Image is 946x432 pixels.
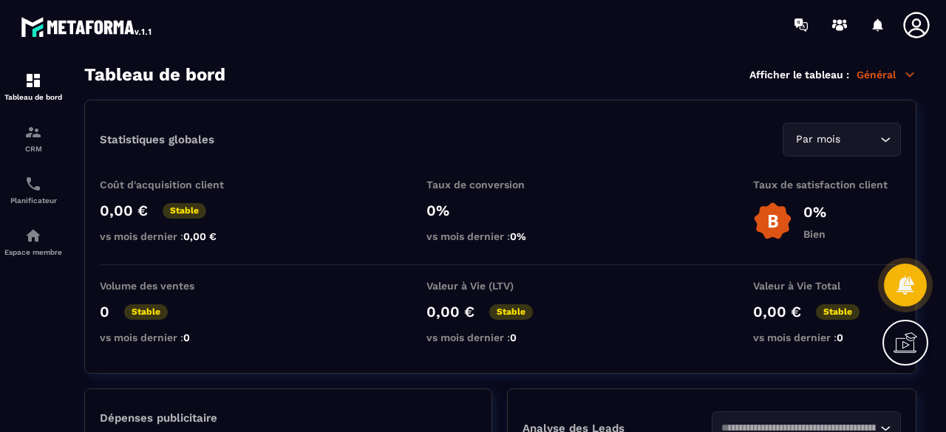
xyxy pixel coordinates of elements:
span: Par mois [792,131,843,148]
span: 0% [510,230,526,242]
p: Valeur à Vie (LTV) [426,280,574,292]
span: 0 [837,332,843,343]
a: formationformationTableau de bord [4,61,63,112]
p: 0% [426,202,574,219]
p: Tableau de bord [4,93,63,101]
p: Volume des ventes [100,280,248,292]
p: Taux de satisfaction client [753,179,901,191]
img: automations [24,227,42,244]
p: vs mois dernier : [426,332,574,343]
p: Général [857,68,916,81]
p: Taux de conversion [426,179,574,191]
p: Espace membre [4,248,63,256]
p: vs mois dernier : [426,230,574,242]
p: Planificateur [4,196,63,205]
img: scheduler [24,175,42,193]
img: formation [24,72,42,89]
p: Stable [124,304,168,320]
p: 0% [803,203,826,221]
p: vs mois dernier : [753,332,901,343]
span: 0 [510,332,517,343]
p: Afficher le tableau : [749,69,849,80]
p: Stable [816,304,860,320]
p: CRM [4,145,63,153]
p: 0 [100,303,109,320]
p: Stable [163,203,206,219]
p: Coût d'acquisition client [100,179,248,191]
p: 0,00 € [100,202,148,219]
span: 0,00 € [183,230,217,242]
p: vs mois dernier : [100,230,248,242]
span: 0 [183,332,190,343]
img: formation [24,123,42,141]
p: 0,00 € [426,303,474,320]
img: logo [21,13,154,40]
input: Search for option [843,131,877,148]
p: 0,00 € [753,303,801,320]
a: formationformationCRM [4,112,63,164]
div: Search for option [783,123,901,157]
p: Valeur à Vie Total [753,280,901,292]
img: b-badge-o.b3b20ee6.svg [753,202,792,241]
a: schedulerschedulerPlanificateur [4,164,63,216]
h3: Tableau de bord [84,64,225,85]
a: automationsautomationsEspace membre [4,216,63,267]
p: Bien [803,228,826,240]
p: Stable [489,304,533,320]
p: vs mois dernier : [100,332,248,343]
p: Dépenses publicitaire [100,411,477,425]
p: Statistiques globales [100,133,214,146]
